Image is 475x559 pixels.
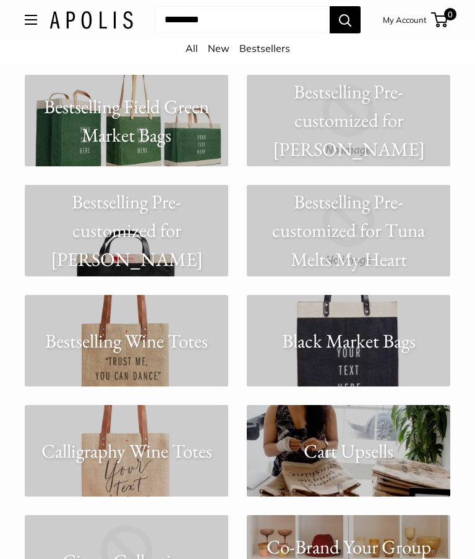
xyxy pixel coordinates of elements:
[247,185,450,276] a: Bestselling Pre-customized for Tuna Melts My Heart
[10,512,132,549] iframe: Sign Up via Text for Offers
[330,6,361,33] button: Search
[25,185,228,276] a: Bestselling Pre-customized for [PERSON_NAME]
[25,326,228,356] p: Bestselling Wine Totes
[239,42,290,54] a: Bestsellers
[25,92,228,149] p: Bestselling Field Green Market Bags
[25,15,37,25] button: Open menu
[432,12,448,27] a: 0
[25,187,228,274] p: Bestselling Pre-customized for [PERSON_NAME]
[247,187,450,274] p: Bestselling Pre-customized for Tuna Melts My Heart
[49,11,133,29] img: Apolis
[444,8,456,20] span: 0
[208,42,229,54] a: New
[247,295,450,386] a: Black Market Bags
[25,405,228,497] a: Calligraphy Wine Totes
[25,437,228,466] p: Calligraphy Wine Totes
[247,77,450,164] p: Bestselling Pre-customized for [PERSON_NAME]
[247,437,450,466] p: Cart Upsells
[186,42,198,54] a: All
[155,6,330,33] input: Search...
[247,326,450,356] p: Black Market Bags
[247,75,450,166] a: Bestselling Pre-customized for [PERSON_NAME]
[383,12,427,27] a: My Account
[25,295,228,386] a: Bestselling Wine Totes
[25,75,228,166] a: Bestselling Field Green Market Bags
[247,405,450,497] a: Cart Upsells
